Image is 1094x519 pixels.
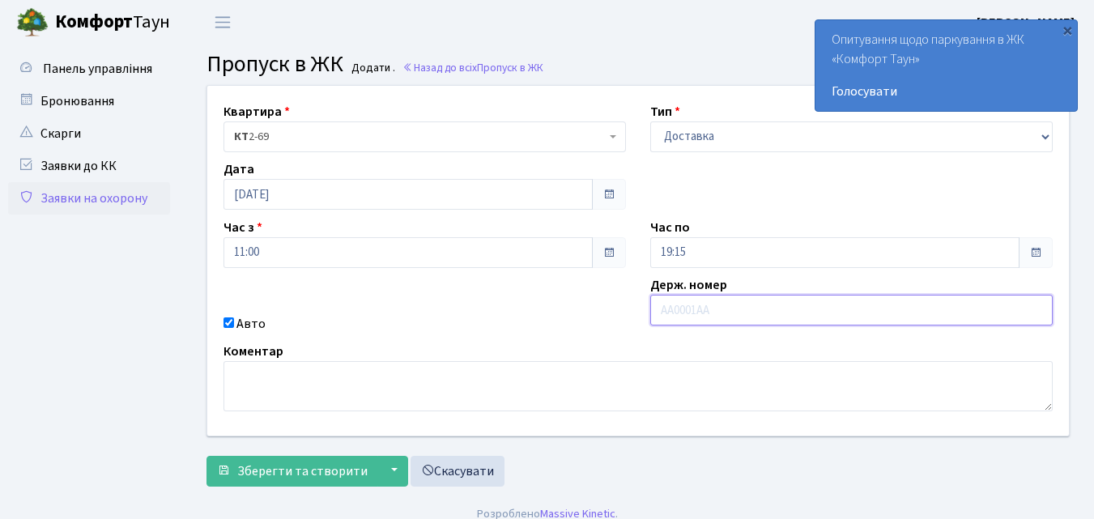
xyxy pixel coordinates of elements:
[402,60,543,75] a: Назад до всіхПропуск в ЖК
[977,14,1075,32] b: [PERSON_NAME]
[977,13,1075,32] a: [PERSON_NAME]
[650,295,1053,325] input: AA0001AA
[8,117,170,150] a: Скарги
[477,60,543,75] span: Пропуск в ЖК
[348,62,395,75] small: Додати .
[234,129,249,145] b: КТ
[16,6,49,39] img: logo.png
[55,9,133,35] b: Комфорт
[650,275,727,295] label: Держ. номер
[815,20,1077,111] div: Опитування щодо паркування в ЖК «Комфорт Таун»
[411,456,504,487] a: Скасувати
[206,456,378,487] button: Зберегти та створити
[223,121,626,152] span: <b>КТ</b>&nbsp;&nbsp;&nbsp;&nbsp;2-69
[55,9,170,36] span: Таун
[650,218,690,237] label: Час по
[8,85,170,117] a: Бронювання
[1059,22,1075,38] div: ×
[223,160,254,179] label: Дата
[223,102,290,121] label: Квартира
[236,314,266,334] label: Авто
[832,82,1061,101] a: Голосувати
[43,60,152,78] span: Панель управління
[8,182,170,215] a: Заявки на охорону
[237,462,368,480] span: Зберегти та створити
[234,129,606,145] span: <b>КТ</b>&nbsp;&nbsp;&nbsp;&nbsp;2-69
[8,53,170,85] a: Панель управління
[650,102,680,121] label: Тип
[202,9,243,36] button: Переключити навігацію
[8,150,170,182] a: Заявки до КК
[223,218,262,237] label: Час з
[206,48,343,80] span: Пропуск в ЖК
[223,342,283,361] label: Коментар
